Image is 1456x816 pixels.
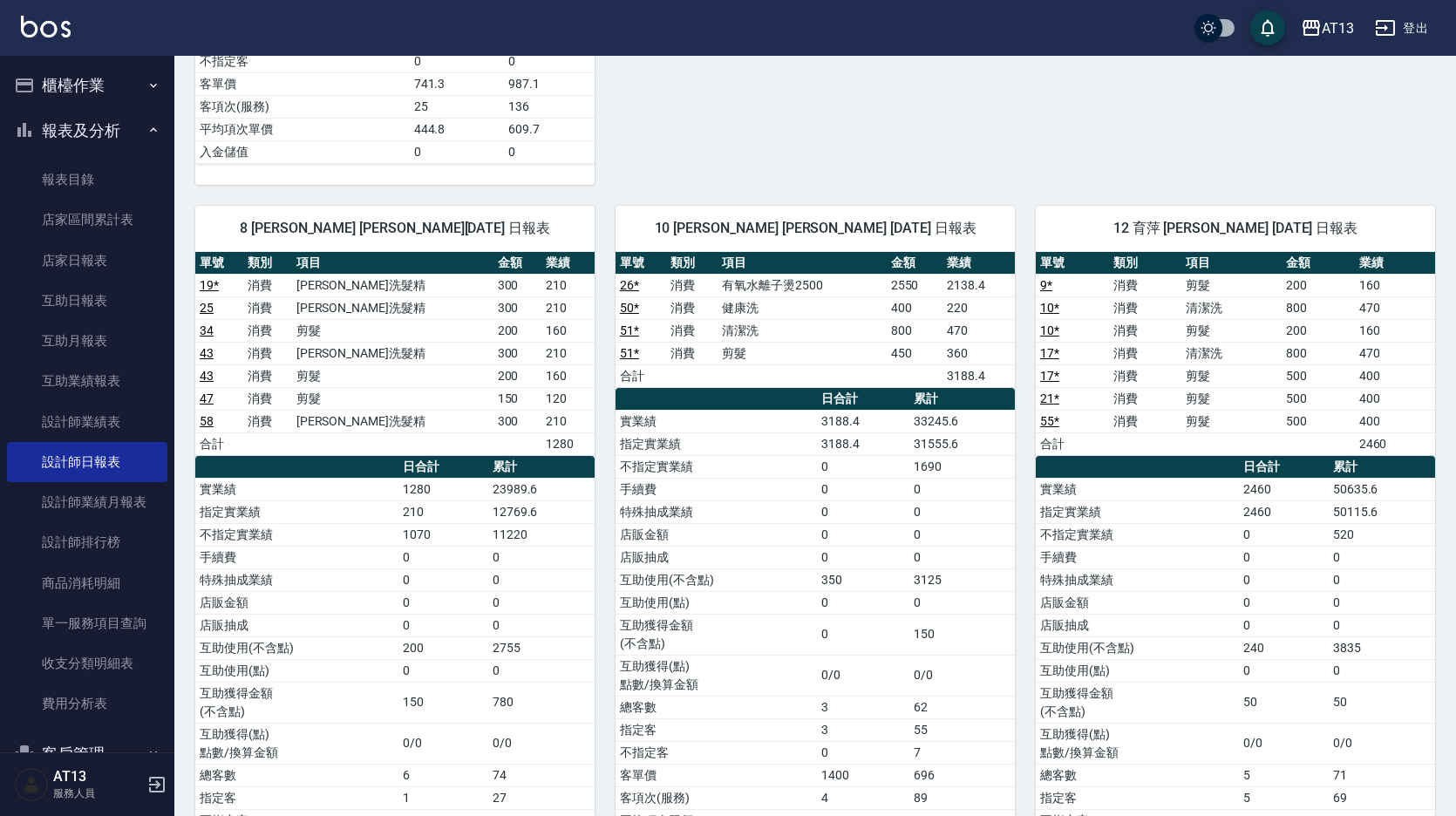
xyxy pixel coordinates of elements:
td: 200 [493,319,541,342]
th: 金額 [1282,252,1355,275]
td: 33245.6 [909,410,1015,432]
td: 總客數 [195,764,398,786]
td: 0/0 [488,723,595,764]
td: 0 [817,455,909,478]
td: 5 [1239,764,1329,786]
td: 店販抽成 [616,546,817,568]
td: 0 [504,50,595,72]
td: 160 [541,319,595,342]
td: 0 [398,591,488,614]
td: 消費 [666,296,717,319]
td: 消費 [1109,342,1182,364]
td: 210 [541,342,595,364]
td: 0/0 [817,655,909,696]
td: 0/0 [398,723,488,764]
th: 項目 [292,252,493,275]
td: 消費 [243,342,291,364]
button: save [1250,10,1285,45]
img: Logo [21,16,71,37]
td: 0 [1329,546,1435,568]
td: 6 [398,764,488,786]
td: 150 [909,614,1015,655]
button: 報表及分析 [7,108,167,153]
td: 2550 [887,274,943,296]
td: 800 [887,319,943,342]
td: 互助使用(不含點) [195,636,398,659]
td: 手續費 [195,546,398,568]
td: 210 [541,274,595,296]
td: 指定客 [616,718,817,741]
td: 220 [942,296,1015,319]
a: 互助月報表 [7,321,167,361]
th: 累計 [909,388,1015,411]
td: 0 [488,659,595,682]
td: 消費 [243,387,291,410]
td: 0 [817,478,909,500]
td: 0 [488,614,595,636]
td: 0 [488,568,595,591]
a: 25 [200,301,214,315]
td: 店販金額 [616,523,817,546]
td: 741.3 [410,72,504,95]
td: 0 [909,500,1015,523]
td: 0 [1329,568,1435,591]
td: 0 [909,523,1015,546]
td: 3835 [1329,636,1435,659]
td: 不指定實業績 [616,455,817,478]
td: 150 [493,387,541,410]
td: 200 [1282,274,1355,296]
td: 實業績 [195,478,398,500]
td: 0 [1239,591,1329,614]
td: 剪髮 [1181,319,1282,342]
td: 12769.6 [488,500,595,523]
td: 31555.6 [909,432,1015,455]
th: 日合計 [398,456,488,479]
td: 1280 [398,478,488,500]
span: 8 [PERSON_NAME] [PERSON_NAME][DATE] 日報表 [216,220,574,237]
td: 互助獲得(點) 點數/換算金額 [616,655,817,696]
td: 客單價 [195,72,410,95]
td: 消費 [1109,296,1182,319]
td: 3 [817,696,909,718]
td: 不指定實業績 [1036,523,1239,546]
td: 50635.6 [1329,478,1435,500]
td: [PERSON_NAME]洗髮精 [292,410,493,432]
td: [PERSON_NAME]洗髮精 [292,296,493,319]
a: 設計師業績月報表 [7,482,167,522]
td: 62 [909,696,1015,718]
td: 互助獲得金額 (不含點) [195,682,398,723]
td: 0 [398,659,488,682]
td: 互助使用(不含點) [1036,636,1239,659]
th: 業績 [1355,252,1435,275]
td: 實業績 [1036,478,1239,500]
td: 500 [1282,364,1355,387]
td: 470 [942,319,1015,342]
td: 0 [410,50,504,72]
td: 0 [488,546,595,568]
td: 清潔洗 [1181,296,1282,319]
td: 0 [1329,614,1435,636]
td: 清潔洗 [718,319,887,342]
td: 1400 [817,764,909,786]
a: 設計師業績表 [7,402,167,442]
button: AT13 [1294,10,1361,46]
th: 類別 [666,252,717,275]
td: 0 [1329,659,1435,682]
td: 400 [1355,410,1435,432]
td: 合計 [195,432,243,455]
td: 0/0 [1329,723,1435,764]
td: 0 [504,140,595,163]
td: 300 [493,274,541,296]
a: 設計師日報表 [7,442,167,482]
th: 項目 [1181,252,1282,275]
th: 類別 [1109,252,1182,275]
td: 互助獲得(點) 點數/換算金額 [1036,723,1239,764]
td: 清潔洗 [1181,342,1282,364]
td: 剪髮 [1181,364,1282,387]
td: 客單價 [616,764,817,786]
a: 商品消耗明細 [7,563,167,603]
td: 150 [398,682,488,723]
a: 43 [200,346,214,360]
td: 0 [398,546,488,568]
a: 費用分析表 [7,683,167,724]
